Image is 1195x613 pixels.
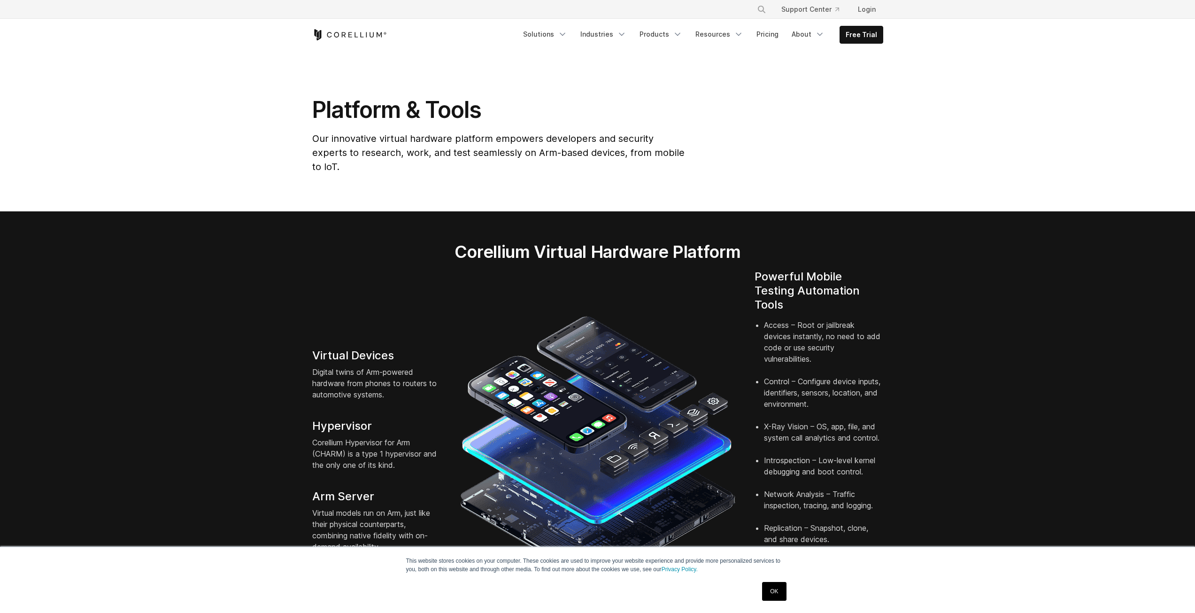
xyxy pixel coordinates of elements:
h2: Corellium Virtual Hardware Platform [410,241,785,262]
a: Privacy Policy. [662,566,698,573]
h4: Powerful Mobile Testing Automation Tools [755,270,883,312]
a: OK [762,582,786,601]
h4: Virtual Devices [312,349,441,363]
a: About [786,26,830,43]
a: Free Trial [840,26,883,43]
p: Corellium Hypervisor for Arm (CHARM) is a type 1 hypervisor and the only one of its kind. [312,437,441,471]
div: Navigation Menu [517,26,883,44]
img: iPhone and Android virtual machine and testing tools [460,311,736,588]
a: Products [634,26,688,43]
h4: Arm Server [312,489,441,504]
p: This website stores cookies on your computer. These cookies are used to improve your website expe... [406,557,789,574]
p: Digital twins of Arm-powered hardware from phones to routers to automotive systems. [312,366,441,400]
h4: Hypervisor [312,419,441,433]
a: Industries [575,26,632,43]
button: Search [753,1,770,18]
a: Support Center [774,1,847,18]
li: Access – Root or jailbreak devices instantly, no need to add code or use security vulnerabilities. [764,319,883,376]
a: Login [850,1,883,18]
span: Our innovative virtual hardware platform empowers developers and security experts to research, wo... [312,133,685,172]
a: Resources [690,26,749,43]
a: Corellium Home [312,29,387,40]
li: Control – Configure device inputs, identifiers, sensors, location, and environment. [764,376,883,421]
li: Replication – Snapshot, clone, and share devices. [764,522,883,556]
h1: Platform & Tools [312,96,686,124]
a: Solutions [517,26,573,43]
p: Virtual models run on Arm, just like their physical counterparts, combining native fidelity with ... [312,507,441,552]
a: Pricing [751,26,784,43]
li: Introspection – Low-level kernel debugging and boot control. [764,455,883,489]
div: Navigation Menu [746,1,883,18]
li: X-Ray Vision – OS, app, file, and system call analytics and control. [764,421,883,455]
li: Network Analysis – Traffic inspection, tracing, and logging. [764,489,883,522]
